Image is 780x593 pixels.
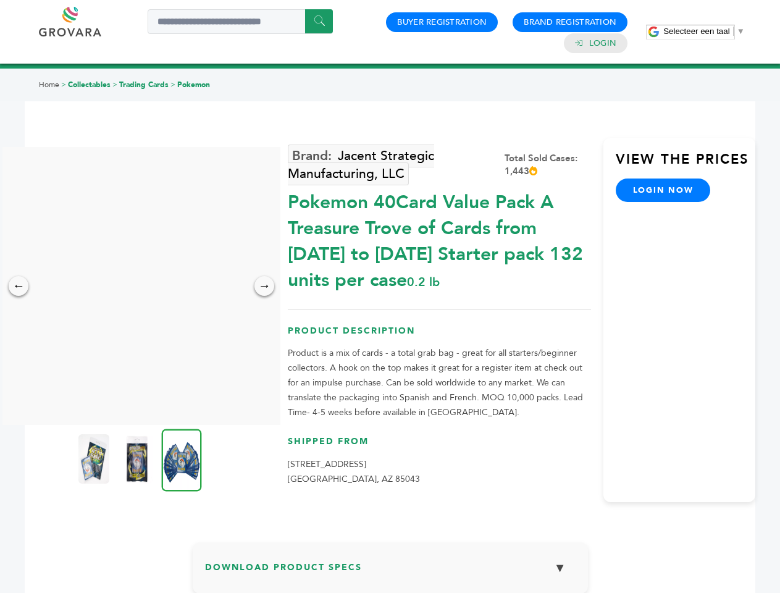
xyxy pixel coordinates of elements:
[737,27,745,36] span: ▼
[288,183,591,293] div: Pokemon 40Card Value Pack A Treasure Trove of Cards from [DATE] to [DATE] Starter pack 132 units ...
[545,555,576,581] button: ▼
[663,27,745,36] a: Selecteer een taal​
[288,435,591,457] h3: Shipped From
[39,80,59,90] a: Home
[524,17,616,28] a: Brand Registration
[616,150,755,179] h3: View the Prices
[122,434,153,484] img: Pokemon 40-Card Value Pack – A Treasure Trove of Cards from 1996 to 2024 - Starter pack! 132 unit...
[288,325,591,347] h3: Product Description
[162,429,202,491] img: Pokemon 40-Card Value Pack – A Treasure Trove of Cards from 1996 to 2024 - Starter pack! 132 unit...
[112,80,117,90] span: >
[9,276,28,296] div: ←
[505,152,591,178] div: Total Sold Cases: 1,443
[61,80,66,90] span: >
[589,38,616,49] a: Login
[288,346,591,420] p: Product is a mix of cards - a total grab bag - great for all starters/beginner collectors. A hook...
[616,179,711,202] a: login now
[148,9,333,34] input: Search a product or brand...
[397,17,487,28] a: Buyer Registration
[170,80,175,90] span: >
[205,555,576,591] h3: Download Product Specs
[407,274,440,290] span: 0.2 lb
[78,434,109,484] img: Pokemon 40-Card Value Pack – A Treasure Trove of Cards from 1996 to 2024 - Starter pack! 132 unit...
[119,80,169,90] a: Trading Cards
[288,145,434,185] a: Jacent Strategic Manufacturing, LLC
[288,457,591,487] p: [STREET_ADDRESS] [GEOGRAPHIC_DATA], AZ 85043
[177,80,210,90] a: Pokemon
[733,27,734,36] span: ​
[254,276,274,296] div: →
[663,27,729,36] span: Selecteer een taal
[68,80,111,90] a: Collectables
